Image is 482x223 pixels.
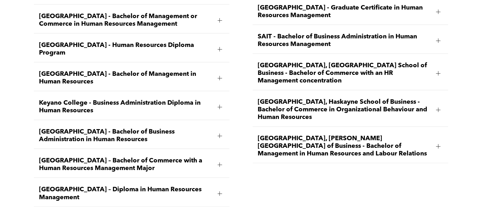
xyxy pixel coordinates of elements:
[258,62,431,85] span: [GEOGRAPHIC_DATA], [GEOGRAPHIC_DATA] School of Business - Bachelor of Commerce with an HR Managem...
[39,186,212,201] span: [GEOGRAPHIC_DATA] – Diploma in Human Resources Management
[258,33,431,48] span: SAIT - Bachelor of Business Administration in Human Resources Management
[258,98,431,121] span: [GEOGRAPHIC_DATA], Haskayne School of Business - Bachelor of Commerce in Organizational Behaviour...
[39,157,212,172] span: [GEOGRAPHIC_DATA] – Bachelor of Commerce with a Human Resources Management Major
[258,4,431,19] span: [GEOGRAPHIC_DATA] - Graduate Certificate in Human Resources Management
[39,70,212,86] span: [GEOGRAPHIC_DATA] - Bachelor of Management in Human Resources
[39,13,212,28] span: [GEOGRAPHIC_DATA] - Bachelor of Management or Commerce in Human Resources Management
[39,128,212,143] span: [GEOGRAPHIC_DATA] - Bachelor of Business Administration in Human Resources
[39,42,212,57] span: [GEOGRAPHIC_DATA] - Human Resources Diploma Program
[258,135,431,158] span: [GEOGRAPHIC_DATA], [PERSON_NAME][GEOGRAPHIC_DATA] of Business - Bachelor of Management in Human R...
[39,99,212,115] span: Keyano College - Business Administration Diploma in Human Resources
